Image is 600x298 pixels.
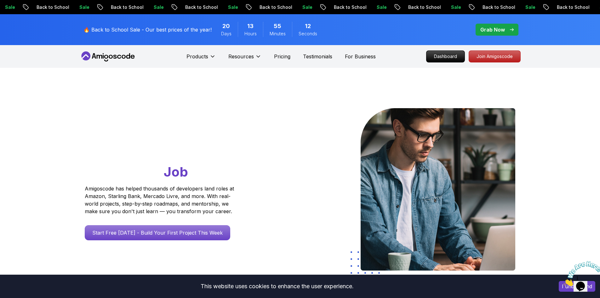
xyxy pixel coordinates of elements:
span: Hours [244,31,257,37]
div: This website uses cookies to enhance the user experience. [5,279,549,293]
span: 13 Hours [247,22,254,31]
p: Back to School [179,4,222,10]
span: 55 Minutes [274,22,281,31]
a: For Business [345,53,376,60]
p: Resources [228,53,254,60]
p: Back to School [105,4,148,10]
p: Back to School [402,4,445,10]
p: Sale [222,4,242,10]
button: Products [186,53,216,65]
p: Sale [296,4,317,10]
a: Testimonials [303,53,332,60]
a: Start Free [DATE] - Build Your First Project This Week [85,225,230,240]
a: Join Amigoscode [469,50,521,62]
h1: Go From Learning to Hired: Master Java, Spring Boot & Cloud Skills That Get You the [85,108,258,181]
span: Job [164,164,188,180]
p: Sale [445,4,465,10]
p: Back to School [254,4,296,10]
a: Pricing [274,53,290,60]
p: Back to School [477,4,519,10]
p: Grab Now [480,26,505,33]
p: Sale [519,4,540,10]
img: hero [361,108,515,271]
button: Accept cookies [559,281,595,292]
p: Dashboard [426,51,465,62]
span: Days [221,31,231,37]
a: Dashboard [426,50,465,62]
p: Sale [73,4,94,10]
span: 12 Seconds [305,22,311,31]
p: Sale [371,4,391,10]
p: Back to School [328,4,371,10]
p: Back to School [551,4,594,10]
p: Products [186,53,208,60]
p: Back to School [31,4,73,10]
p: 🔥 Back to School Sale - Our best prices of the year! [83,26,212,33]
p: Join Amigoscode [469,51,520,62]
span: 20 Days [222,22,230,31]
span: Seconds [299,31,317,37]
iframe: chat widget [561,259,600,289]
span: Minutes [270,31,286,37]
p: Amigoscode has helped thousands of developers land roles at Amazon, Starling Bank, Mercado Livre,... [85,185,236,215]
p: Sale [148,4,168,10]
span: 1 [3,3,5,8]
button: Resources [228,53,261,65]
img: Chat attention grabber [3,3,42,27]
